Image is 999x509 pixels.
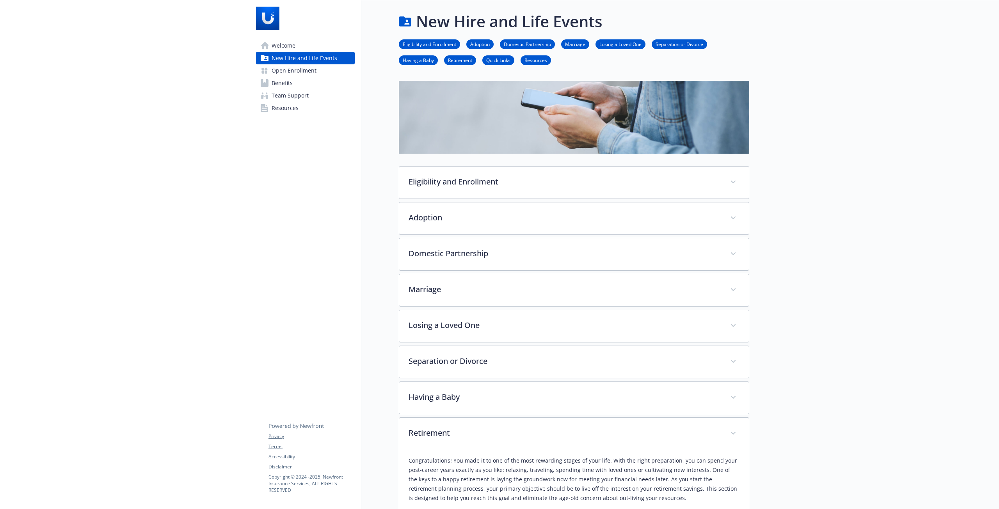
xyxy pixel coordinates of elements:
a: Eligibility and Enrollment [399,40,460,48]
span: Benefits [272,77,293,89]
span: Team Support [272,89,309,102]
p: Copyright © 2024 - 2025 , Newfront Insurance Services, ALL RIGHTS RESERVED [268,474,354,493]
a: Terms [268,443,354,450]
p: Marriage [409,284,721,295]
span: Resources [272,102,299,114]
div: Losing a Loved One [399,310,749,342]
p: Retirement [409,427,721,439]
a: Open Enrollment [256,64,355,77]
a: Resources [256,102,355,114]
a: Welcome [256,39,355,52]
a: New Hire and Life Events [256,52,355,64]
div: Marriage [399,274,749,306]
p: Congratulations! You made it to one of the most rewarding stages of your life. With the right pre... [409,456,739,503]
div: Adoption [399,202,749,234]
div: Having a Baby [399,382,749,414]
span: Welcome [272,39,295,52]
a: Marriage [561,40,589,48]
p: Adoption [409,212,721,223]
a: Accessibility [268,453,354,460]
p: Domestic Partnership [409,248,721,259]
p: Losing a Loved One [409,319,721,331]
div: Domestic Partnership [399,238,749,270]
span: Open Enrollment [272,64,316,77]
a: Benefits [256,77,355,89]
a: Separation or Divorce [652,40,707,48]
p: Having a Baby [409,391,721,403]
a: Domestic Partnership [500,40,555,48]
span: New Hire and Life Events [272,52,337,64]
div: Retirement [399,418,749,450]
img: new hire page banner [399,81,749,154]
a: Team Support [256,89,355,102]
a: Adoption [466,40,494,48]
a: Resources [521,56,551,64]
a: Disclaimer [268,463,354,470]
a: Retirement [444,56,476,64]
p: Eligibility and Enrollment [409,176,721,188]
a: Quick Links [482,56,514,64]
h1: New Hire and Life Events [416,10,602,33]
a: Privacy [268,433,354,440]
a: Losing a Loved One [595,40,645,48]
p: Separation or Divorce [409,355,721,367]
div: Separation or Divorce [399,346,749,378]
div: Eligibility and Enrollment [399,167,749,199]
a: Having a Baby [399,56,438,64]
